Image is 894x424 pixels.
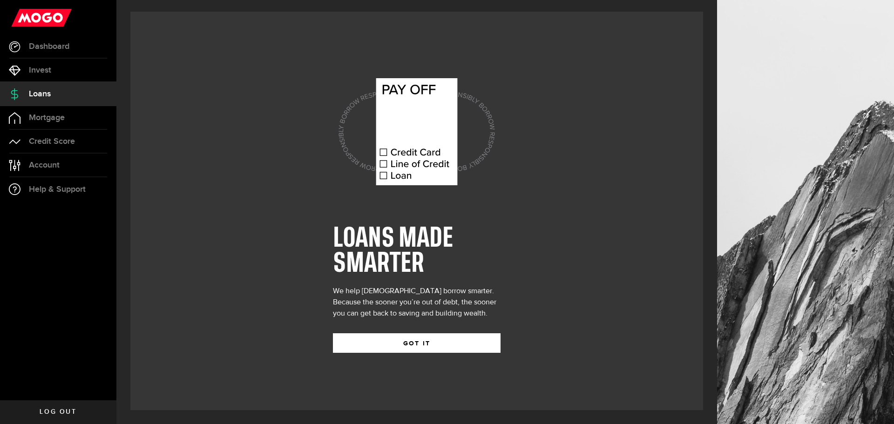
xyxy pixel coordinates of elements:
[29,90,51,98] span: Loans
[333,286,501,319] div: We help [DEMOGRAPHIC_DATA] borrow smarter. Because the sooner you’re out of debt, the sooner you ...
[29,185,86,194] span: Help & Support
[333,226,501,276] h1: LOANS MADE SMARTER
[333,333,501,353] button: GOT IT
[29,161,60,169] span: Account
[40,409,76,415] span: Log out
[29,66,51,74] span: Invest
[29,42,69,51] span: Dashboard
[29,114,65,122] span: Mortgage
[29,137,75,146] span: Credit Score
